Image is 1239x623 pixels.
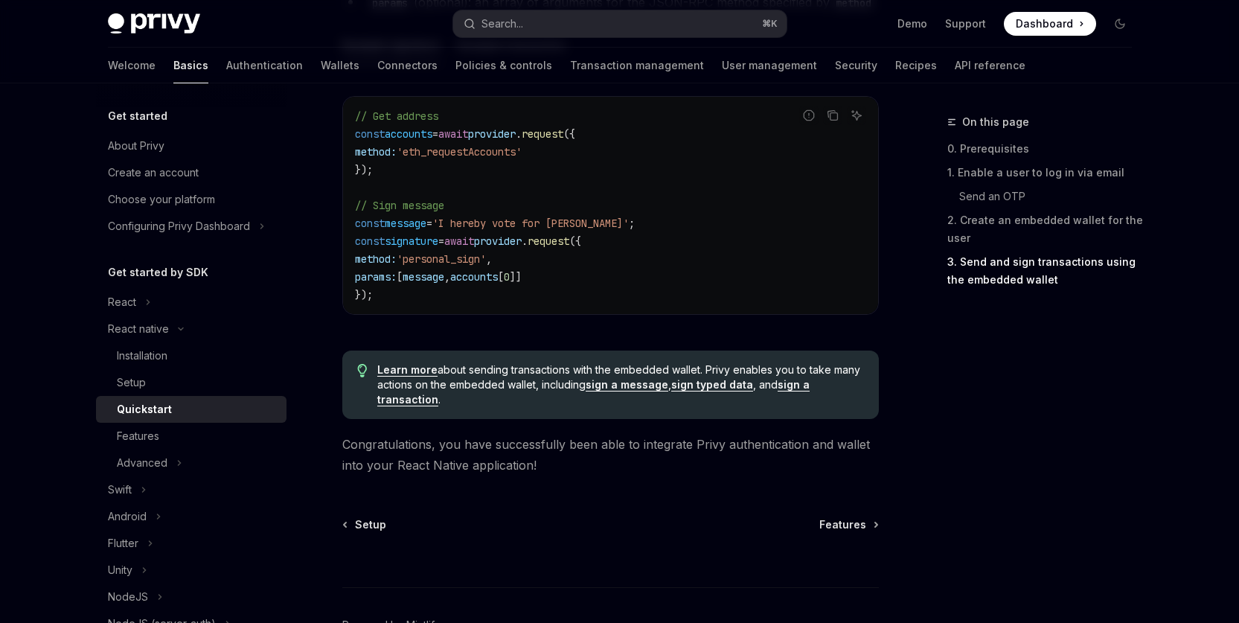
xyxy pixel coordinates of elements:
[498,270,504,284] span: [
[385,217,426,230] span: message
[96,213,286,240] button: Toggle Configuring Privy Dashboard section
[528,234,569,248] span: request
[108,137,164,155] div: About Privy
[468,127,516,141] span: provider
[355,288,373,301] span: });
[108,217,250,235] div: Configuring Privy Dashboard
[722,48,817,83] a: User management
[516,127,522,141] span: .
[226,48,303,83] a: Authentication
[173,48,208,83] a: Basics
[819,517,877,532] a: Features
[96,159,286,186] a: Create an account
[570,48,704,83] a: Transaction management
[96,396,286,423] a: Quickstart
[895,48,937,83] a: Recipes
[355,517,386,532] span: Setup
[108,481,132,499] div: Swift
[397,270,403,284] span: [
[357,364,368,377] svg: Tip
[586,378,668,392] a: sign a message
[569,234,581,248] span: ({
[955,48,1025,83] a: API reference
[96,342,286,369] a: Installation
[481,15,523,33] div: Search...
[385,127,432,141] span: accounts
[355,252,397,266] span: method:
[321,48,359,83] a: Wallets
[799,106,819,125] button: Report incorrect code
[504,270,510,284] span: 0
[355,127,385,141] span: const
[947,161,1144,185] a: 1. Enable a user to log in via email
[96,186,286,213] a: Choose your platform
[397,145,522,159] span: 'eth_requestAccounts'
[385,234,438,248] span: signature
[108,320,169,338] div: React native
[474,234,522,248] span: provider
[108,534,138,552] div: Flutter
[117,347,167,365] div: Installation
[108,164,199,182] div: Create an account
[96,503,286,530] button: Toggle Android section
[377,363,438,377] a: Learn more
[835,48,877,83] a: Security
[108,263,208,281] h5: Get started by SDK
[355,163,373,176] span: });
[486,252,492,266] span: ,
[522,127,563,141] span: request
[96,476,286,503] button: Toggle Swift section
[510,270,522,284] span: ]]
[455,48,552,83] a: Policies & controls
[355,109,438,123] span: // Get address
[762,18,778,30] span: ⌘ K
[96,584,286,610] button: Toggle NodeJS section
[108,191,215,208] div: Choose your platform
[563,127,575,141] span: ({
[671,378,753,392] a: sign typed data
[397,252,486,266] span: 'personal_sign'
[823,106,842,125] button: Copy the contents from the code block
[453,10,787,37] button: Open search
[377,362,863,407] span: about sending transactions with the embedded wallet. Privy enables you to take many actions on th...
[629,217,635,230] span: ;
[947,208,1144,250] a: 2. Create an embedded wallet for the user
[96,316,286,342] button: Toggle React native section
[96,289,286,316] button: Toggle React section
[444,270,450,284] span: ,
[108,107,167,125] h5: Get started
[108,293,136,311] div: React
[444,234,474,248] span: await
[432,127,438,141] span: =
[819,517,866,532] span: Features
[344,517,386,532] a: Setup
[355,234,385,248] span: const
[1004,12,1096,36] a: Dashboard
[897,16,927,31] a: Demo
[108,588,148,606] div: NodeJS
[355,270,397,284] span: params:
[426,217,432,230] span: =
[450,270,498,284] span: accounts
[108,48,156,83] a: Welcome
[377,48,438,83] a: Connectors
[947,137,1144,161] a: 0. Prerequisites
[96,369,286,396] a: Setup
[355,217,385,230] span: const
[847,106,866,125] button: Ask AI
[438,234,444,248] span: =
[117,427,159,445] div: Features
[962,113,1029,131] span: On this page
[96,132,286,159] a: About Privy
[117,454,167,472] div: Advanced
[947,250,1144,292] a: 3. Send and sign transactions using the embedded wallet
[108,13,200,34] img: dark logo
[355,199,444,212] span: // Sign message
[108,561,132,579] div: Unity
[96,423,286,450] a: Features
[1016,16,1073,31] span: Dashboard
[947,185,1144,208] a: Send an OTP
[342,434,879,476] span: Congratulations, you have successfully been able to integrate Privy authentication and wallet int...
[117,400,172,418] div: Quickstart
[432,217,629,230] span: 'I hereby vote for [PERSON_NAME]'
